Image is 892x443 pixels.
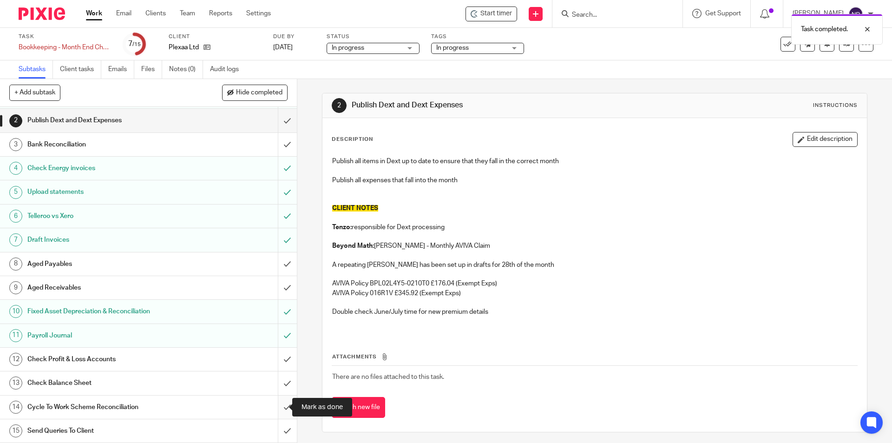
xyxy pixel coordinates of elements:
[273,33,315,40] label: Due by
[169,33,262,40] label: Client
[332,157,857,166] p: Publish all items in Dext up to date to ensure that they fall in the correct month
[332,176,857,185] p: Publish all expenses that fall into the month
[352,100,615,110] h1: Publish Dext and Dext Expenses
[222,85,288,100] button: Hide completed
[27,233,188,247] h1: Draft Invoices
[27,352,188,366] h1: Check Profit & Loss Accounts
[9,138,22,151] div: 3
[169,43,199,52] p: Plexaa Ltd
[9,424,22,437] div: 15
[332,98,347,113] div: 2
[210,60,246,79] a: Audit logs
[332,374,444,380] span: There are no files attached to this task.
[19,33,111,40] label: Task
[9,233,22,246] div: 7
[332,241,857,251] p: [PERSON_NAME] - Monthly AVIVA Claim
[332,224,352,231] strong: Tenzo:
[209,9,232,18] a: Reports
[27,304,188,318] h1: Fixed Asset Depreciation & Reconciliation
[9,210,22,223] div: 6
[236,89,282,97] span: Hide completed
[332,397,385,418] button: Attach new file
[332,205,378,212] span: CLIENT NOTES
[9,401,22,414] div: 14
[332,289,857,298] p: AVIVA Policy 016R1V £345.92 (Exempt Exps)
[793,132,858,147] button: Edit description
[27,400,188,414] h1: Cycle To Work Scheme Reconciliation
[813,102,858,109] div: Instructions
[848,7,863,21] img: svg%3E
[27,257,188,271] h1: Aged Payables
[128,39,141,49] div: 7
[332,243,374,249] strong: Beyond Math:
[327,33,420,40] label: Status
[132,42,141,47] small: /15
[27,161,188,175] h1: Check Energy invoices
[19,7,65,20] img: Pixie
[9,114,22,127] div: 2
[332,307,857,317] p: Double check June/July time for new premium details
[9,305,22,318] div: 10
[27,424,188,438] h1: Send Queries To Client
[60,60,101,79] a: Client tasks
[27,281,188,295] h1: Aged Receivables
[9,162,22,175] div: 4
[9,281,22,294] div: 9
[431,33,524,40] label: Tags
[19,43,111,52] div: Bookkeeping - Month End Checks
[27,138,188,152] h1: Bank Reconciliation
[9,85,60,100] button: + Add subtask
[141,60,162,79] a: Files
[9,186,22,199] div: 5
[169,60,203,79] a: Notes (0)
[332,279,857,288] p: AVIVA Policy BPL02L4Y5-0210T0 £176.04 (Exempt Exps)
[332,136,373,143] p: Description
[332,223,857,232] p: responsible for Dext processing
[801,25,848,34] p: Task completed.
[27,376,188,390] h1: Check Balance Sheet
[86,9,102,18] a: Work
[332,260,857,270] p: A repeating [PERSON_NAME] has been set up in drafts for 28th of the month
[9,329,22,342] div: 11
[116,9,131,18] a: Email
[27,185,188,199] h1: Upload statements
[9,377,22,390] div: 13
[145,9,166,18] a: Clients
[273,44,293,51] span: [DATE]
[27,113,188,127] h1: Publish Dext and Dext Expenses
[332,354,377,359] span: Attachments
[9,353,22,366] div: 12
[27,209,188,223] h1: Telleroo vs Xero
[332,45,364,51] span: In progress
[436,45,469,51] span: In progress
[108,60,134,79] a: Emails
[466,7,517,21] div: Plexaa Ltd - Bookkeeping - Month End Checks
[180,9,195,18] a: Team
[9,258,22,271] div: 8
[246,9,271,18] a: Settings
[19,60,53,79] a: Subtasks
[27,329,188,343] h1: Payroll Journal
